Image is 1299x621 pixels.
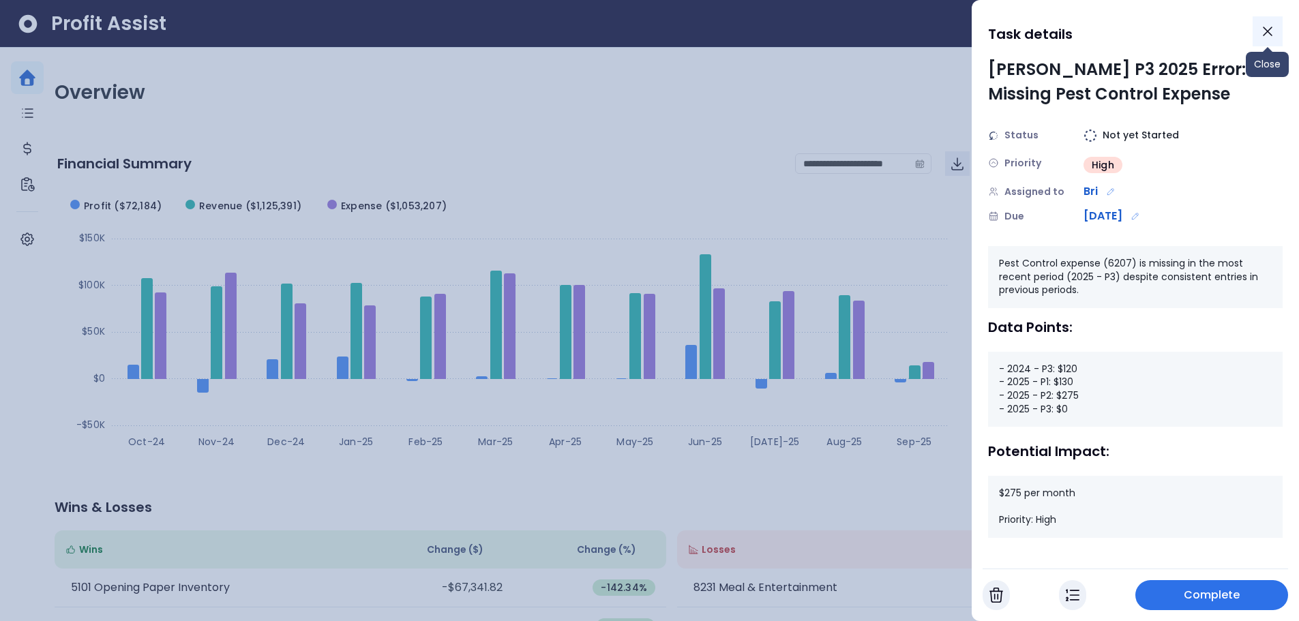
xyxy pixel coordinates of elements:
button: Edit due date [1128,209,1143,224]
div: Pest Control expense (6207) is missing in the most recent period (2025 - P3) despite consistent e... [988,246,1283,308]
img: Not yet Started [1084,129,1097,142]
span: [DATE] [1084,208,1122,224]
div: Potential Impact: [988,443,1283,459]
div: Data Points: [988,319,1283,335]
button: Edit assignment [1103,184,1118,199]
div: - 2024 - P3: $120 - 2025 - P1: $130 - 2025 - P2: $275 - 2025 - P3: $0 [988,352,1283,427]
div: $275 per month Priority: High [988,476,1283,538]
span: High [1092,158,1114,172]
span: Due [1004,209,1024,224]
span: Complete [1184,587,1240,603]
img: Status [988,130,999,141]
span: Not yet Started [1103,128,1179,142]
img: Cancel Task [989,587,1003,603]
span: Priority [1004,156,1041,170]
h1: Task details [988,22,1073,46]
span: Status [1004,128,1039,142]
button: Complete [1135,580,1288,610]
span: Bri [1084,183,1098,200]
span: Assigned to [1004,185,1064,199]
div: Close [1246,52,1289,77]
div: [PERSON_NAME] P3 2025 Error: Missing Pest Control Expense [988,57,1283,106]
button: Close [1253,16,1283,46]
img: In Progress [1066,587,1079,603]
